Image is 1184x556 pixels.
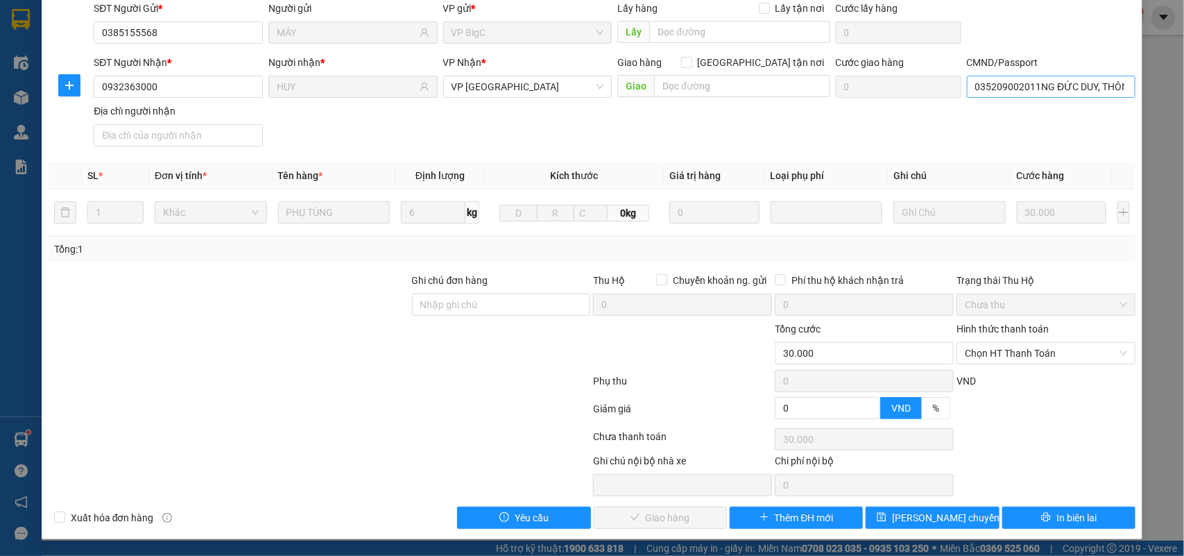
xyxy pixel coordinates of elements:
input: R [537,205,574,221]
label: Ghi chú đơn hàng [412,275,488,286]
b: GỬI : VP [GEOGRAPHIC_DATA] [17,101,207,147]
span: Thêm ĐH mới [775,510,834,525]
span: Giao [617,75,654,97]
input: Tên người nhận [277,79,417,94]
div: Chi phí nội bộ [775,453,954,474]
span: SL [87,170,98,181]
div: Trạng thái Thu Hộ [956,273,1135,288]
span: Tổng cước [775,323,821,335]
th: Ghi chú [888,162,1011,189]
span: Yêu cầu [515,510,549,525]
span: Cước hàng [1017,170,1065,181]
button: plus [58,74,80,96]
li: Số 10 ngõ 15 Ngọc Hồi, Q.[PERSON_NAME], [GEOGRAPHIC_DATA] [130,34,580,51]
span: % [932,403,939,414]
span: Kích thước [551,170,599,181]
span: printer [1041,512,1051,523]
button: delete [54,201,76,224]
span: Xuất hóa đơn hàng [65,510,160,525]
span: kg [465,201,479,224]
input: Cước giao hàng [836,76,961,98]
div: CMND/Passport [967,55,1136,70]
span: Đơn vị tính [155,170,207,181]
span: Lấy [617,21,649,43]
div: Địa chỉ người nhận [94,103,263,119]
span: [GEOGRAPHIC_DATA] tận nơi [692,55,830,70]
button: printerIn biên lai [1002,507,1135,529]
button: plusThêm ĐH mới [730,507,863,529]
th: Loại phụ phí [765,162,889,189]
span: VP Nam Định [452,76,604,97]
input: Tên người gửi [277,25,417,40]
div: Phụ thu [592,373,774,398]
span: Chưa thu [965,294,1127,315]
span: Chuyển khoản ng. gửi [667,273,772,288]
label: Cước giao hàng [836,57,904,68]
button: plus [1117,201,1131,224]
input: VD: Bàn, Ghế [278,201,391,224]
button: exclamation-circleYêu cầu [457,507,590,529]
label: Cước lấy hàng [836,3,898,14]
span: Giá trị hàng [669,170,721,181]
span: VND [956,376,976,387]
span: Thu Hộ [593,275,625,286]
label: Hình thức thanh toán [956,323,1049,335]
span: VP BigC [452,22,604,43]
input: Ghi Chú [893,201,1006,224]
span: user [420,28,429,37]
input: 0 [1017,201,1106,224]
img: logo.jpg [17,17,87,87]
span: Tên hàng [278,170,323,181]
div: Chưa thanh toán [592,429,774,453]
li: Hotline: 19001155 [130,51,580,69]
input: C [574,205,608,221]
span: Chọn HT Thanh Toán [965,343,1127,364]
div: Người nhận [268,55,438,70]
input: Địa chỉ của người nhận [94,124,263,146]
span: Lấy tận nơi [770,1,830,16]
div: SĐT Người Gửi [94,1,263,16]
span: user [420,82,429,92]
span: Định lượng [415,170,465,181]
div: Tổng: 1 [54,242,458,257]
span: info-circle [162,513,172,523]
input: 0 [669,201,759,224]
div: Người gửi [268,1,438,16]
input: Cước lấy hàng [836,22,961,44]
input: Dọc đường [654,75,830,97]
span: exclamation-circle [499,512,509,523]
button: save[PERSON_NAME] chuyển hoàn [866,507,999,529]
span: Phí thu hộ khách nhận trả [786,273,909,288]
span: plus [59,80,80,91]
button: checkGiao hàng [594,507,727,529]
span: VP Nhận [443,57,482,68]
span: Lấy hàng [617,3,658,14]
span: Giao hàng [617,57,662,68]
span: VND [891,403,911,414]
div: Giảm giá [592,401,774,426]
span: In biên lai [1056,510,1097,525]
input: D [499,205,537,221]
span: [PERSON_NAME] chuyển hoàn [892,510,1024,525]
span: plus [760,512,769,523]
input: Ghi chú đơn hàng [412,294,591,316]
div: VP gửi [443,1,612,16]
div: Ghi chú nội bộ nhà xe [593,453,772,474]
input: Dọc đường [649,21,830,43]
span: save [877,512,886,523]
span: 0kg [608,205,649,221]
span: Khác [163,202,259,223]
div: SĐT Người Nhận [94,55,263,70]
